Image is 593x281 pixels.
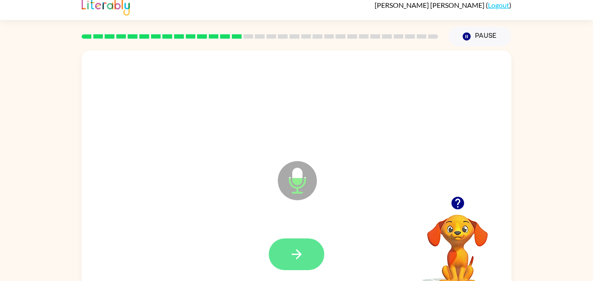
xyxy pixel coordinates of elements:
span: [PERSON_NAME] [PERSON_NAME] [375,1,486,9]
div: ( ) [375,1,511,9]
button: Pause [448,26,511,46]
a: Logout [488,1,509,9]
